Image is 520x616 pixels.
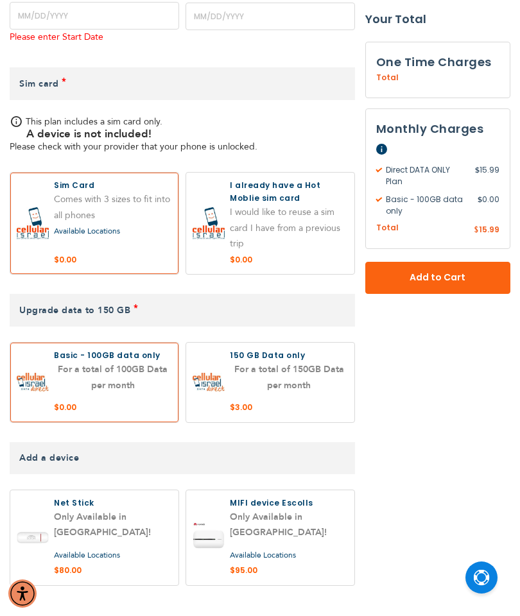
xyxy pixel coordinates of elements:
[26,126,152,141] b: A device is not included!
[365,262,510,294] button: Add to Cart
[376,144,387,155] span: Help
[19,78,58,90] span: Sim card
[10,2,179,30] input: MM/DD/YYYY
[54,550,120,560] a: Available Locations
[376,194,478,217] span: Basic - 100GB data only
[376,121,484,137] span: Monthly Charges
[186,3,355,30] input: MM/DD/YYYY
[474,225,479,236] span: $
[19,304,130,316] span: Upgrade data to 150 GB
[475,164,499,187] span: 15.99
[376,72,399,83] span: Total
[478,194,499,217] span: 0.00
[54,226,120,236] a: Available Locations
[479,224,499,235] span: 15.99
[10,116,257,153] span: This plan includes a sim card only. Please check with your provider that your phone is unlocked.
[8,579,37,608] div: Accessibility Menu
[478,194,482,205] span: $
[376,164,475,187] span: Direct DATA ONLY Plan
[19,452,79,464] span: Add a device
[475,164,480,176] span: $
[376,222,399,234] span: Total
[230,550,296,560] a: Available Locations
[365,10,510,29] strong: Your Total
[376,53,499,72] h3: One Time Charges
[10,30,179,46] div: Please enter Start Date
[408,271,468,284] span: Add to Cart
